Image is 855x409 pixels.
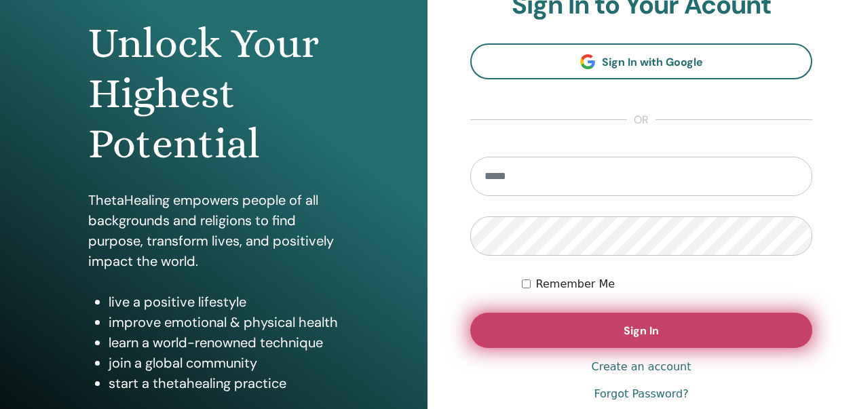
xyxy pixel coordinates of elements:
[470,313,812,348] button: Sign In
[536,276,615,292] label: Remember Me
[602,55,703,69] span: Sign In with Google
[591,359,691,375] a: Create an account
[109,373,339,393] li: start a thetahealing practice
[109,332,339,353] li: learn a world-renowned technique
[109,292,339,312] li: live a positive lifestyle
[88,18,339,170] h1: Unlock Your Highest Potential
[594,386,688,402] a: Forgot Password?
[109,353,339,373] li: join a global community
[627,112,655,128] span: or
[109,312,339,332] li: improve emotional & physical health
[88,190,339,271] p: ThetaHealing empowers people of all backgrounds and religions to find purpose, transform lives, a...
[522,276,812,292] div: Keep me authenticated indefinitely or until I manually logout
[624,324,659,338] span: Sign In
[470,43,812,79] a: Sign In with Google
